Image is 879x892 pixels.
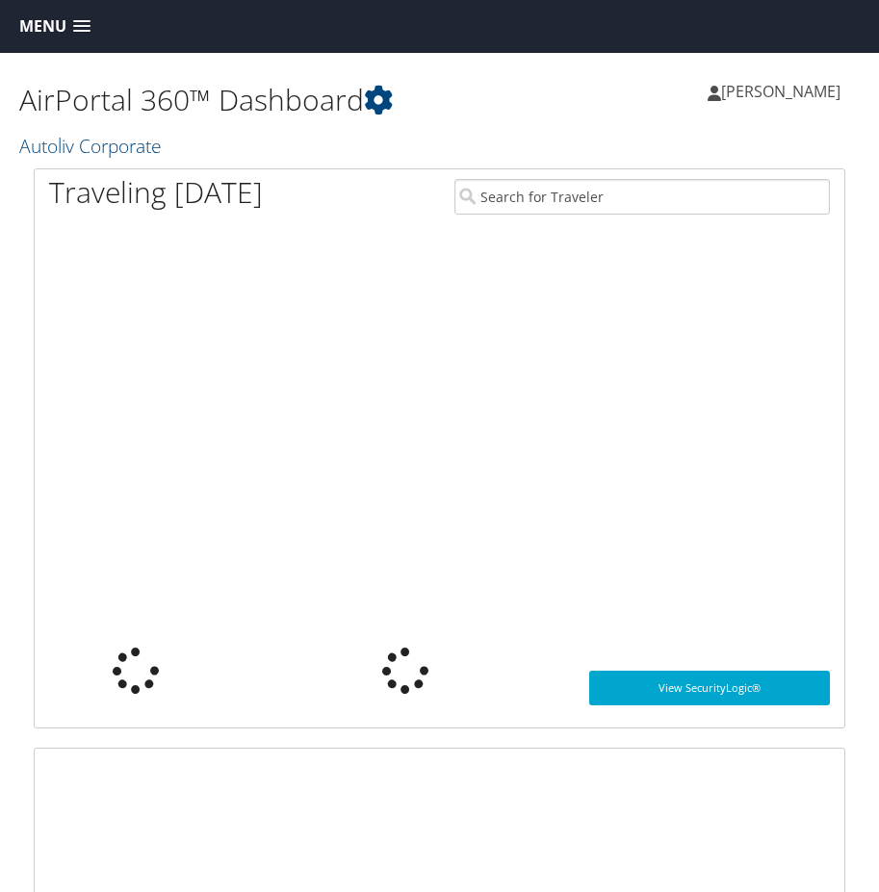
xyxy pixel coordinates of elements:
a: [PERSON_NAME] [708,63,860,120]
span: [PERSON_NAME] [721,81,840,102]
a: View SecurityLogic® [589,671,830,705]
h1: Traveling [DATE] [49,172,263,213]
input: Search for Traveler [454,179,831,215]
span: Menu [19,17,66,36]
a: Autoliv Corporate [19,133,167,159]
h1: AirPortal 360™ Dashboard [19,80,440,120]
a: Menu [10,11,100,42]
